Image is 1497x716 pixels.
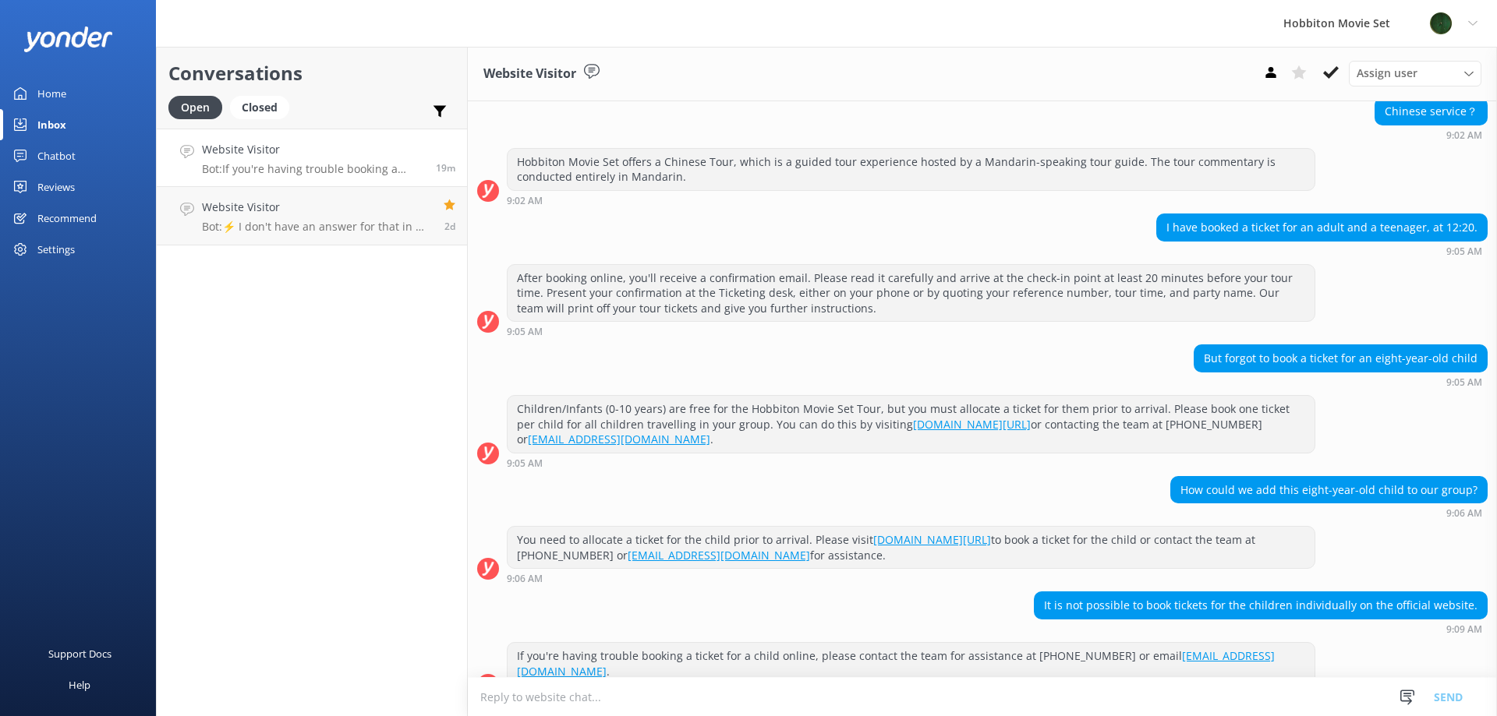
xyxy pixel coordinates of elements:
div: Aug 23 2025 09:05am (UTC +12:00) Pacific/Auckland [507,457,1315,468]
div: Inbox [37,109,66,140]
div: Reviews [37,171,75,203]
a: [DOMAIN_NAME][URL] [873,532,991,547]
div: Hobbiton Movie Set offers a Chinese Tour, which is a guided tour experience hosted by a Mandarin-... [508,149,1315,190]
strong: 9:09 AM [1446,625,1482,634]
a: [EMAIL_ADDRESS][DOMAIN_NAME] [628,548,810,563]
h2: Conversations [168,58,455,88]
div: Recommend [37,203,97,234]
h3: Website Visitor [483,64,576,84]
div: Aug 23 2025 09:09am (UTC +12:00) Pacific/Auckland [1034,623,1488,634]
div: Aug 23 2025 09:05am (UTC +12:00) Pacific/Auckland [1194,376,1488,387]
a: Open [168,98,230,115]
h4: Website Visitor [202,199,432,216]
h4: Website Visitor [202,141,424,158]
div: Assign User [1349,61,1481,86]
div: Open [168,96,222,119]
span: Assign user [1357,65,1417,82]
div: Closed [230,96,289,119]
div: Children/Infants (0-10 years) are free for the Hobbiton Movie Set Tour, but you must allocate a t... [508,396,1315,453]
strong: 9:05 AM [507,327,543,337]
div: Aug 23 2025 09:05am (UTC +12:00) Pacific/Auckland [1156,245,1488,256]
p: Bot: ⚡ I don't have an answer for that in my knowledge base. Please try and rephrase your questio... [202,220,432,234]
span: Aug 20 2025 12:26pm (UTC +12:00) Pacific/Auckland [444,220,455,233]
strong: 9:02 AM [507,196,543,206]
div: Support Docs [48,638,111,669]
strong: 9:05 AM [507,459,543,468]
div: Chatbot [37,140,76,171]
strong: 9:02 AM [1446,131,1482,140]
strong: 9:06 AM [507,574,543,584]
a: [EMAIL_ADDRESS][DOMAIN_NAME] [517,648,1275,679]
div: After booking online, you'll receive a confirmation email. Please read it carefully and arrive at... [508,265,1315,322]
div: Aug 23 2025 09:06am (UTC +12:00) Pacific/Auckland [507,573,1315,584]
div: If you're having trouble booking a ticket for a child online, please contact the team for assista... [508,643,1315,684]
strong: 9:05 AM [1446,247,1482,256]
span: Aug 23 2025 09:09am (UTC +12:00) Pacific/Auckland [436,161,455,175]
div: Aug 23 2025 09:02am (UTC +12:00) Pacific/Auckland [1375,129,1488,140]
a: Closed [230,98,297,115]
div: I have booked a ticket for an adult and a teenager, at 12:20. [1157,214,1487,241]
a: Website VisitorBot:⚡ I don't have an answer for that in my knowledge base. Please try and rephras... [157,187,467,245]
div: Aug 23 2025 09:06am (UTC +12:00) Pacific/Auckland [1170,507,1488,518]
strong: 9:06 AM [1446,509,1482,518]
strong: 9:05 AM [1446,378,1482,387]
a: Website VisitorBot:If you're having trouble booking a ticket for a child online, please contact t... [157,129,467,187]
div: It is not possible to book tickets for the children individually on the official website. [1035,592,1487,619]
div: Home [37,78,66,109]
div: Aug 23 2025 09:05am (UTC +12:00) Pacific/Auckland [507,326,1315,337]
img: 34-1625720359.png [1429,12,1453,35]
div: Aug 23 2025 09:02am (UTC +12:00) Pacific/Auckland [507,195,1315,206]
div: But forgot to book a ticket for an eight-year-old child [1194,345,1487,372]
a: [DOMAIN_NAME][URL] [913,417,1031,432]
div: How could we add this eight-year-old child to our group? [1171,477,1487,503]
div: Help [69,669,90,700]
div: You need to allocate a ticket for the child prior to arrival. Please visit to book a ticket for t... [508,527,1315,568]
a: [EMAIL_ADDRESS][DOMAIN_NAME] [528,432,710,446]
p: Bot: If you're having trouble booking a ticket for a child online, please contact the team for as... [202,162,424,176]
div: Chinese service？ [1375,98,1487,125]
img: yonder-white-logo.png [23,26,113,52]
div: Settings [37,234,75,265]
